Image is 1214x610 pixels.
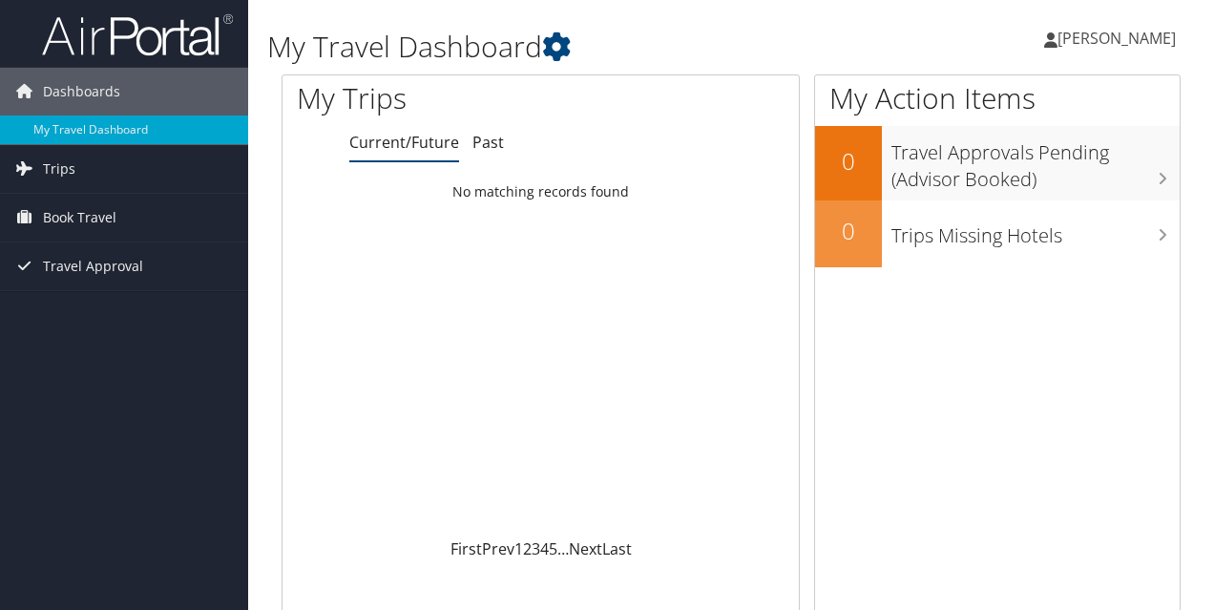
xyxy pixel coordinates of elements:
[297,78,570,118] h1: My Trips
[815,78,1180,118] h1: My Action Items
[557,538,569,559] span: …
[43,194,116,242] span: Book Travel
[532,538,540,559] a: 3
[1057,28,1176,49] span: [PERSON_NAME]
[43,242,143,290] span: Travel Approval
[523,538,532,559] a: 2
[815,126,1180,200] a: 0Travel Approvals Pending (Advisor Booked)
[569,538,602,559] a: Next
[482,538,514,559] a: Prev
[43,68,120,116] span: Dashboards
[815,200,1180,267] a: 0Trips Missing Hotels
[472,132,504,153] a: Past
[42,12,233,57] img: airportal-logo.png
[450,538,482,559] a: First
[891,130,1180,193] h3: Travel Approvals Pending (Advisor Booked)
[283,175,799,209] td: No matching records found
[891,213,1180,249] h3: Trips Missing Hotels
[267,27,886,67] h1: My Travel Dashboard
[43,145,75,193] span: Trips
[1044,10,1195,67] a: [PERSON_NAME]
[514,538,523,559] a: 1
[815,145,882,178] h2: 0
[540,538,549,559] a: 4
[349,132,459,153] a: Current/Future
[549,538,557,559] a: 5
[815,215,882,247] h2: 0
[602,538,632,559] a: Last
